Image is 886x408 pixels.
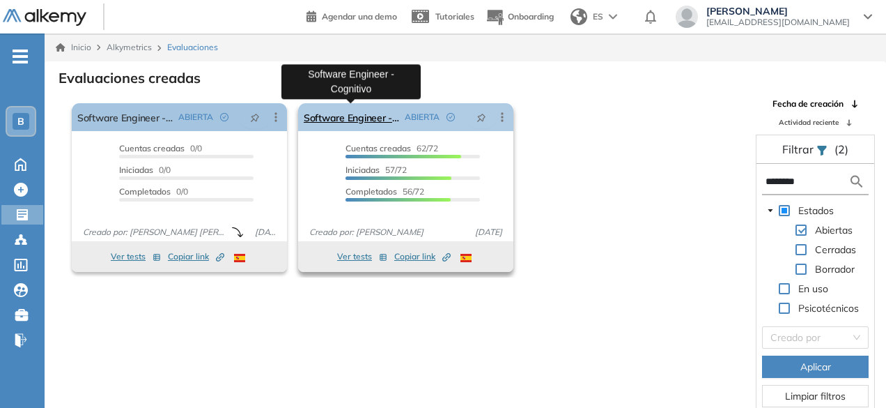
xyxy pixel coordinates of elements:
span: Creado por: [PERSON_NAME] [PERSON_NAME] [77,226,232,239]
span: En uso [795,280,831,297]
span: Estados [798,204,834,217]
button: Ver tests [111,248,161,265]
button: pushpin [240,106,270,128]
button: Limpiar filtros [762,385,869,407]
span: Borrador [815,263,855,275]
button: Ver tests [337,248,387,265]
img: ESP [234,254,245,262]
span: ABIERTA [178,111,213,123]
span: [PERSON_NAME] [706,6,850,17]
a: Software Engineer - Desafío Técnico [77,103,173,131]
span: ES [593,10,603,23]
span: [DATE] [249,226,281,239]
span: Psicotécnicos [798,302,859,315]
span: Completados [119,186,171,197]
span: caret-down [767,207,774,214]
i: - [13,55,28,58]
button: Onboarding [485,2,554,32]
span: Alkymetrics [107,42,152,52]
span: pushpin [250,112,260,123]
span: Copiar link [394,250,451,263]
span: check-circle [446,113,455,121]
span: Psicotécnicos [795,300,862,317]
span: Borrador [812,261,857,278]
span: Abiertas [812,222,855,239]
img: world [570,8,587,25]
img: ESP [460,254,472,262]
span: Fecha de creación [772,98,844,110]
span: En uso [798,282,828,295]
span: [EMAIL_ADDRESS][DOMAIN_NAME] [706,17,850,28]
img: search icon [848,173,865,190]
div: Widget de chat [816,341,886,408]
span: Estados [795,202,837,219]
span: Cerradas [815,243,856,256]
span: Cuentas creadas [345,143,411,153]
span: pushpin [476,112,486,123]
span: Filtrar [782,142,816,156]
span: Tutoriales [435,11,474,22]
span: Creado por: [PERSON_NAME] [304,226,429,239]
a: Software Engineer - Cognitivo [304,103,399,131]
span: Cerradas [812,241,859,258]
img: arrow [609,14,617,20]
span: Agendar una demo [322,11,397,22]
div: Software Engineer - Cognitivo [281,64,421,99]
span: Iniciadas [345,165,380,175]
span: Aplicar [800,359,831,375]
span: 56/72 [345,186,424,197]
span: Copiar link [168,250,224,263]
a: Inicio [56,41,91,54]
span: Actividad reciente [779,117,839,128]
span: Completados [345,186,397,197]
span: B [17,116,24,127]
button: Copiar link [394,248,451,265]
span: Cuentas creadas [119,143,185,153]
span: Limpiar filtros [785,388,846,404]
span: Onboarding [508,11,554,22]
span: 0/0 [119,186,188,197]
span: ABIERTA [405,111,440,123]
span: Iniciadas [119,165,153,175]
span: (2) [834,141,848,158]
iframe: Chat Widget [816,341,886,408]
span: 0/0 [119,165,171,175]
span: 0/0 [119,143,202,153]
button: Aplicar [762,356,869,378]
a: Agendar una demo [306,7,397,24]
span: check-circle [220,113,228,121]
span: [DATE] [469,226,508,239]
span: Evaluaciones [167,41,218,54]
span: 62/72 [345,143,438,153]
span: 57/72 [345,165,407,175]
span: Abiertas [815,224,853,236]
img: Logo [3,9,86,27]
h3: Evaluaciones creadas [59,70,201,86]
button: Copiar link [168,248,224,265]
button: pushpin [466,106,497,128]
